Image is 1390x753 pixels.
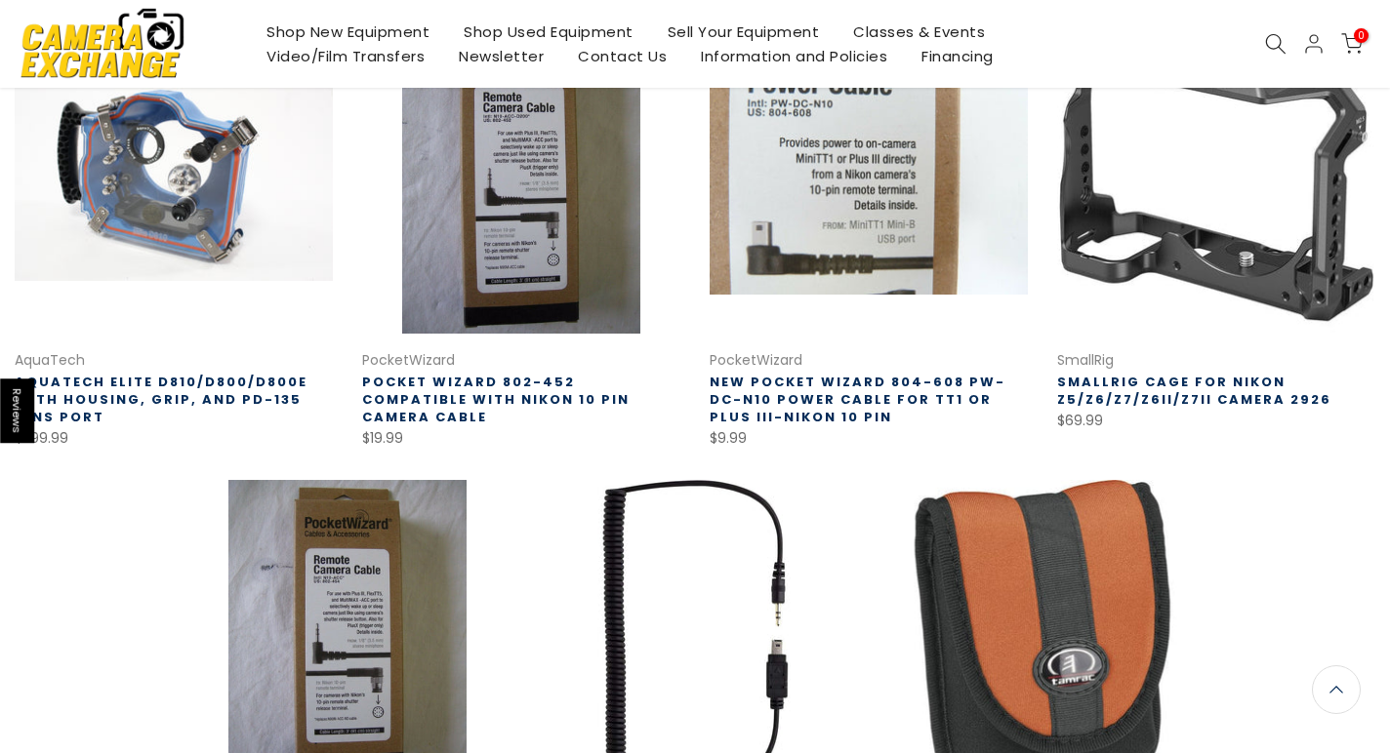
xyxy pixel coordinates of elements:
[1057,373,1331,409] a: SmallRig Cage for Nikon Z5/Z6/Z7/Z6II/Z7II Camera 2926
[362,373,630,426] a: Pocket Wizard 802-452 Compatible with Nikon 10 Pin Camera Cable
[1354,28,1369,43] span: 0
[561,44,684,68] a: Contact Us
[1312,665,1361,714] a: Back to the top
[650,20,837,44] a: Sell Your Equipment
[710,373,1005,426] a: NEW Pocket Wizard 804-608 PW-DC-N10 Power Cable for TT1 or Plus III-Nikon 10 Pin
[1057,409,1375,433] div: $69.99
[710,350,802,370] a: PocketWizard
[15,350,85,370] a: AquaTech
[250,44,442,68] a: Video/Film Transfers
[905,44,1011,68] a: Financing
[15,373,307,426] a: Aquatech Elite D810/D800/D800E with Housing, Grip, and PD-135 Lens Port
[15,426,333,451] div: $599.99
[362,350,455,370] a: PocketWizard
[710,426,1028,451] div: $9.99
[684,44,905,68] a: Information and Policies
[837,20,1002,44] a: Classes & Events
[447,20,651,44] a: Shop Used Equipment
[362,426,680,451] div: $19.99
[1057,350,1114,370] a: SmallRig
[250,20,447,44] a: Shop New Equipment
[1341,33,1363,55] a: 0
[442,44,561,68] a: Newsletter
